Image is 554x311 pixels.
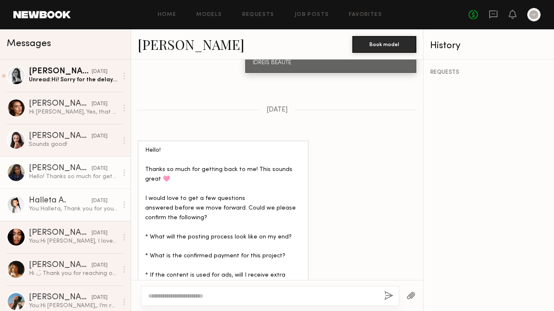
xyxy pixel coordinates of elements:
[158,12,177,18] a: Home
[92,68,108,76] div: [DATE]
[92,262,108,270] div: [DATE]
[267,106,288,114] span: [DATE]
[349,12,382,18] a: Favorites
[92,229,108,237] div: [DATE]
[29,67,92,76] div: [PERSON_NAME]
[295,12,329,18] a: Job Posts
[352,40,416,47] a: Book model
[29,100,92,108] div: [PERSON_NAME]
[29,205,118,213] div: You: Halleta, Thank you for your interest! Just to clarify — you’re not required to post the vide...
[29,164,92,173] div: [PERSON_NAME]
[29,302,118,310] div: You: Hi [PERSON_NAME],, I’m reaching out from [GEOGRAPHIC_DATA] BEAUTÉ, a beauty brand that merge...
[352,36,416,53] button: Book model
[92,197,108,205] div: [DATE]
[29,197,92,205] div: Halleta A.
[196,12,222,18] a: Models
[29,76,118,84] div: Unread: Hi! Sorry for the delay, here’s my info! I can’t wait to work together! [PERSON_NAME] [ST...
[430,41,547,51] div: History
[92,165,108,173] div: [DATE]
[92,100,108,108] div: [DATE]
[29,132,92,140] div: [PERSON_NAME]
[138,35,244,53] a: [PERSON_NAME]
[29,293,92,302] div: [PERSON_NAME]
[29,140,118,148] div: Sounds good!
[29,229,92,237] div: [PERSON_NAME]
[29,270,118,277] div: Hi ◡̈ Thank you for reaching out. My rate for what you are looking for starts at $500. I have a f...
[29,108,118,116] div: Hi [PERSON_NAME], Yes, that sounds great! So together, that would be $500, but I know you’re look...
[430,70,547,75] div: REQUESTS
[92,132,108,140] div: [DATE]
[242,12,274,18] a: Requests
[92,294,108,302] div: [DATE]
[29,237,118,245] div: You: Hi [PERSON_NAME], I love your content, it really aligns with the image and vision of IDRÉIS ...
[29,173,118,181] div: Hello! Thanks so much for getting back to me! This sounds great 🩷 I would love to get a few quest...
[29,261,92,270] div: [PERSON_NAME]
[7,39,51,49] span: Messages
